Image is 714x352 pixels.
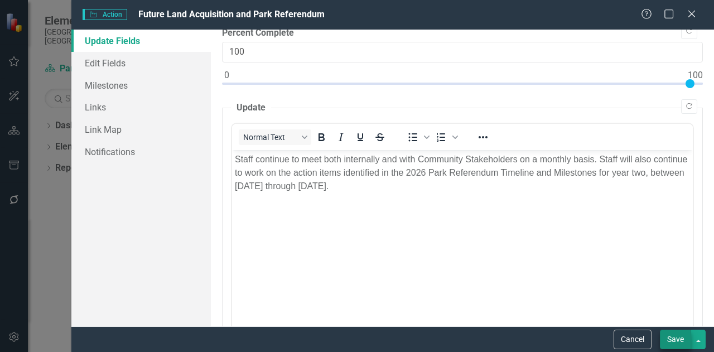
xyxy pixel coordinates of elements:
[71,141,211,163] a: Notifications
[331,129,350,145] button: Italic
[71,52,211,74] a: Edit Fields
[71,74,211,97] a: Milestones
[239,129,311,145] button: Block Normal Text
[231,102,271,114] legend: Update
[222,27,703,40] label: Percent Complete
[614,330,652,349] button: Cancel
[71,118,211,141] a: Link Map
[351,129,370,145] button: Underline
[71,96,211,118] a: Links
[403,129,431,145] div: Bullet list
[71,30,211,52] a: Update Fields
[370,129,389,145] button: Strikethrough
[660,330,691,349] button: Save
[232,150,693,345] iframe: Rich Text Area
[138,9,325,20] span: Future Land Acquisition and Park Referendum
[474,129,493,145] button: Reveal or hide additional toolbar items
[83,9,127,20] span: Action
[243,133,298,142] span: Normal Text
[432,129,460,145] div: Numbered list
[312,129,331,145] button: Bold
